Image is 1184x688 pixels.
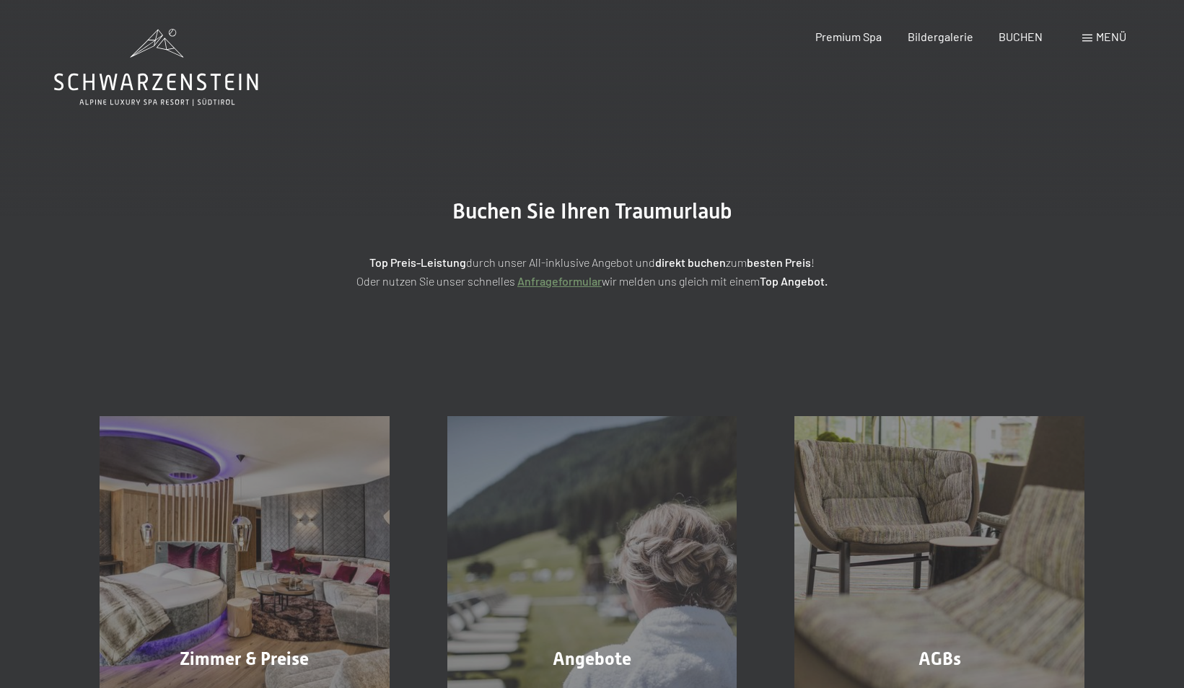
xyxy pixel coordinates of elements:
[180,648,309,669] span: Zimmer & Preise
[747,255,811,269] strong: besten Preis
[655,255,726,269] strong: direkt buchen
[908,30,973,43] a: Bildergalerie
[452,198,732,224] span: Buchen Sie Ihren Traumurlaub
[760,274,828,288] strong: Top Angebot.
[999,30,1043,43] a: BUCHEN
[815,30,882,43] a: Premium Spa
[369,255,466,269] strong: Top Preis-Leistung
[232,253,953,290] p: durch unser All-inklusive Angebot und zum ! Oder nutzen Sie unser schnelles wir melden uns gleich...
[553,648,631,669] span: Angebote
[1096,30,1126,43] span: Menü
[918,648,961,669] span: AGBs
[517,274,602,288] a: Anfrageformular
